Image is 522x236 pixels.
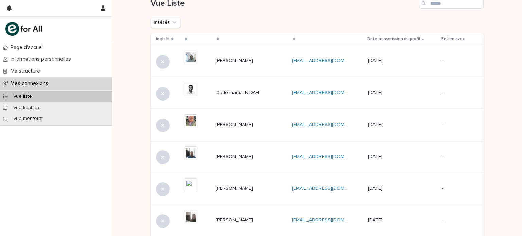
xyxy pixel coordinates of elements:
[442,154,473,160] p: -
[367,35,420,43] p: Date transmission du profil
[156,35,170,43] p: Intérêt
[368,122,425,128] p: [DATE]
[216,89,260,96] p: Dodo martial N’DAH
[8,56,76,62] p: Informations personnelles
[5,22,42,36] img: mHINNnv7SNCQZijbaqql
[151,77,484,109] tr: Dodo martial N’DAHDodo martial N’DAH [EMAIL_ADDRESS][DOMAIN_NAME] [DATE]-
[151,173,484,204] tr: [PERSON_NAME][PERSON_NAME] [EMAIL_ADDRESS][DOMAIN_NAME] [DATE]-
[216,216,254,223] p: [PERSON_NAME]
[368,90,425,96] p: [DATE]
[216,57,254,64] p: [PERSON_NAME]
[8,80,54,87] p: Mes connexions
[442,58,473,64] p: -
[292,218,369,222] a: [EMAIL_ADDRESS][DOMAIN_NAME]
[151,141,484,173] tr: [PERSON_NAME][PERSON_NAME] [EMAIL_ADDRESS][DOMAIN_NAME] [DATE]-
[441,35,465,43] p: En lien avec
[216,184,254,192] p: [PERSON_NAME]
[442,186,473,192] p: -
[8,105,45,111] p: Vue kanban
[8,68,46,74] p: Ma structure
[292,154,369,159] a: [EMAIL_ADDRESS][DOMAIN_NAME]
[442,90,473,96] p: -
[292,90,369,95] a: [EMAIL_ADDRESS][DOMAIN_NAME]
[151,109,484,141] tr: [PERSON_NAME][PERSON_NAME] [EMAIL_ADDRESS][DOMAIN_NAME] [DATE]-
[442,217,473,223] p: -
[292,186,369,191] a: [EMAIL_ADDRESS][DOMAIN_NAME]
[368,186,425,192] p: [DATE]
[8,44,49,51] p: Page d'accueil
[292,58,369,63] a: [EMAIL_ADDRESS][DOMAIN_NAME]
[216,121,254,128] p: [PERSON_NAME]
[368,58,425,64] p: [DATE]
[368,217,425,223] p: [DATE]
[368,154,425,160] p: [DATE]
[8,116,48,122] p: Vue mentorat
[151,17,181,28] button: Intérêt
[8,94,37,99] p: Vue liste
[442,122,473,128] p: -
[216,152,254,160] p: [PERSON_NAME]
[151,45,484,77] tr: [PERSON_NAME][PERSON_NAME] [EMAIL_ADDRESS][DOMAIN_NAME] [DATE]-
[292,122,369,127] a: [EMAIL_ADDRESS][DOMAIN_NAME]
